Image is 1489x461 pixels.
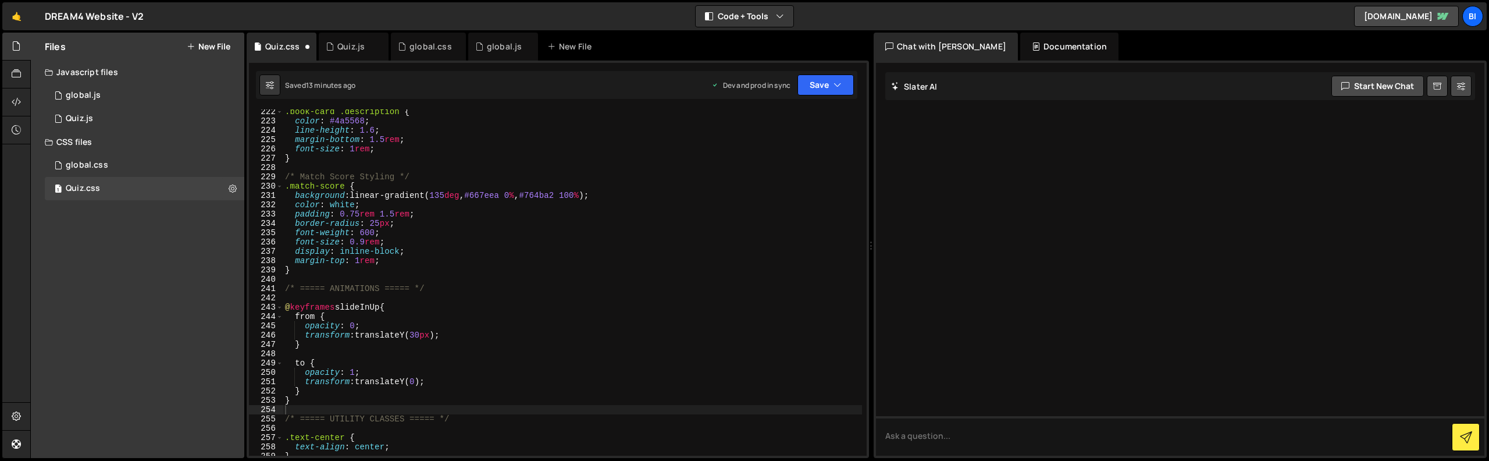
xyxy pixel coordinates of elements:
div: 247 [249,340,283,349]
div: 13 minutes ago [306,80,355,90]
div: 248 [249,349,283,359]
div: 246 [249,331,283,340]
div: 224 [249,126,283,135]
div: 237 [249,247,283,256]
button: New File [187,42,230,51]
div: Chat with [PERSON_NAME] [874,33,1018,61]
div: 234 [249,219,283,228]
div: 255 [249,414,283,424]
div: 17250/47889.js [45,107,244,130]
div: 249 [249,359,283,368]
div: 244 [249,312,283,321]
a: [DOMAIN_NAME] [1354,6,1459,27]
div: 225 [249,135,283,144]
div: Quiz.css [265,41,300,52]
div: 258 [249,442,283,452]
div: Quiz.js [66,114,93,124]
div: global.css [409,41,452,52]
div: Dev and prod in sync [711,80,790,90]
button: Save [797,75,854,95]
div: 233 [249,210,283,219]
div: global.js [66,90,101,101]
div: 243 [249,303,283,312]
div: 227 [249,154,283,163]
div: 241 [249,284,283,293]
div: global.css [66,160,108,171]
span: 1 [55,185,62,194]
div: New File [547,41,596,52]
div: 256 [249,424,283,433]
div: DREAM4 Website - V2 [45,9,144,23]
div: 238 [249,256,283,265]
div: 230 [249,182,283,191]
div: 250 [249,368,283,377]
div: 252 [249,386,283,396]
a: 🤙 [2,2,31,30]
div: 257 [249,433,283,442]
button: Code + Tools [696,6,793,27]
div: 228 [249,163,283,172]
div: Quiz.js [337,41,365,52]
div: 229 [249,172,283,182]
div: Quiz.css [66,183,100,194]
div: Saved [285,80,355,90]
div: 240 [249,275,283,284]
div: 236 [249,237,283,247]
button: Start new chat [1331,76,1424,97]
div: global.js [487,41,522,52]
div: 222 [249,107,283,116]
div: 231 [249,191,283,200]
div: 245 [249,321,283,331]
h2: Slater AI [891,81,938,92]
div: 242 [249,293,283,303]
div: 235 [249,228,283,237]
div: 17250/47734.js [45,84,244,107]
div: 251 [249,377,283,386]
div: 17250/47890.css [45,177,244,200]
a: Bi [1462,6,1483,27]
div: 254 [249,405,283,414]
div: 239 [249,265,283,275]
div: Javascript files [31,61,244,84]
div: 223 [249,116,283,126]
div: 226 [249,144,283,154]
div: 259 [249,452,283,461]
div: 232 [249,200,283,210]
h2: Files [45,40,66,53]
div: 253 [249,396,283,405]
div: 17250/47735.css [45,154,248,177]
div: Documentation [1020,33,1118,61]
div: CSS files [31,130,244,154]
